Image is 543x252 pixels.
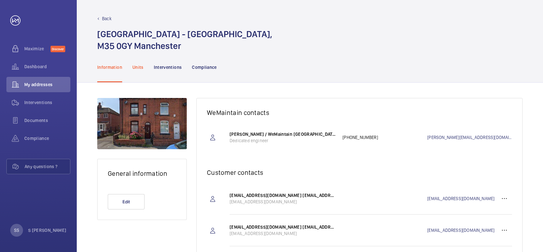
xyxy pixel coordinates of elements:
[207,168,512,176] h2: Customer contacts
[24,135,70,142] span: Compliance
[24,45,51,52] span: Maximize
[154,64,182,70] p: Interventions
[108,194,145,209] button: Edit
[97,64,122,70] p: Information
[24,81,70,88] span: My addresses
[230,192,336,199] p: [EMAIL_ADDRESS][DOMAIN_NAME] [EMAIL_ADDRESS][DOMAIN_NAME]
[102,15,112,22] p: Back
[28,227,66,233] p: S [PERSON_NAME]
[427,195,497,202] a: [EMAIL_ADDRESS][DOMAIN_NAME]
[97,28,272,52] h1: [GEOGRAPHIC_DATA] - [GEOGRAPHIC_DATA], M35 0GY Manchester
[192,64,217,70] p: Compliance
[24,63,70,70] span: Dashboard
[230,199,336,205] p: [EMAIL_ADDRESS][DOMAIN_NAME]
[14,227,19,233] p: SS
[25,163,70,170] span: Any questions ?
[24,99,70,106] span: Interventions
[230,131,336,137] p: [PERSON_NAME] / WeMaintain [GEOGRAPHIC_DATA]
[427,134,512,141] a: [PERSON_NAME][EMAIL_ADDRESS][DOMAIN_NAME]
[230,230,336,237] p: [EMAIL_ADDRESS][DOMAIN_NAME]
[427,227,497,233] a: [EMAIL_ADDRESS][DOMAIN_NAME]
[24,117,70,124] span: Documents
[342,134,427,141] p: [PHONE_NUMBER]
[51,46,65,52] span: Discover
[108,169,176,177] h2: General information
[230,224,336,230] p: [EMAIL_ADDRESS][DOMAIN_NAME] [EMAIL_ADDRESS][DOMAIN_NAME]
[132,64,144,70] p: Units
[207,109,512,117] h2: WeMaintain contacts
[230,137,336,144] p: Dedicated engineer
